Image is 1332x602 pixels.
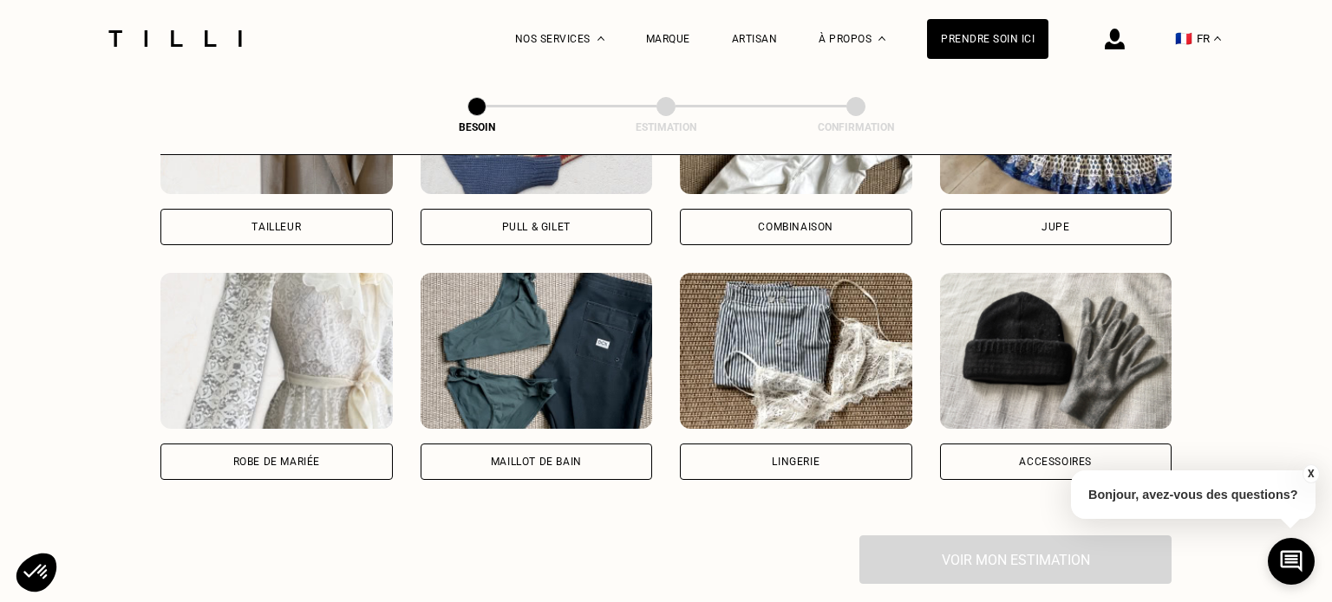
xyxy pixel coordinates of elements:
div: Accessoires [1019,456,1092,467]
span: 🇫🇷 [1175,30,1192,47]
div: Tailleur [251,222,301,232]
img: menu déroulant [1214,36,1221,41]
p: Bonjour, avez-vous des questions? [1071,470,1316,519]
img: Tilli retouche votre Lingerie [680,273,912,429]
div: Combinaison [758,222,833,232]
img: Menu déroulant [597,36,604,41]
a: Marque [646,33,690,45]
div: Pull & gilet [502,222,571,232]
div: Jupe [1041,222,1069,232]
img: icône connexion [1105,29,1125,49]
a: Artisan [732,33,778,45]
div: Robe de mariée [233,456,320,467]
div: Besoin [390,121,564,133]
img: Tilli retouche votre Robe de mariée [160,273,393,429]
img: Logo du service de couturière Tilli [102,30,248,47]
div: Maillot de bain [491,456,582,467]
div: Lingerie [772,456,819,467]
img: Tilli retouche votre Accessoires [940,273,1172,429]
img: Menu déroulant à propos [878,36,885,41]
a: Prendre soin ici [927,19,1048,59]
img: Tilli retouche votre Maillot de bain [421,273,653,429]
div: Estimation [579,121,753,133]
div: Confirmation [769,121,943,133]
button: X [1302,464,1319,483]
